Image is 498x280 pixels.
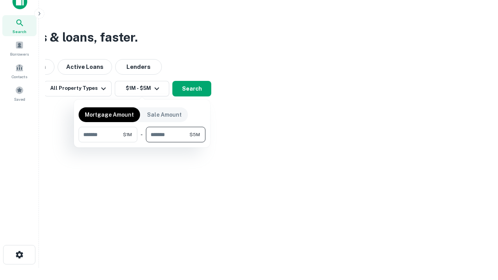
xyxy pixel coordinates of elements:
[140,127,143,142] div: -
[123,131,132,138] span: $1M
[85,110,134,119] p: Mortgage Amount
[459,218,498,255] iframe: Chat Widget
[147,110,182,119] p: Sale Amount
[189,131,200,138] span: $5M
